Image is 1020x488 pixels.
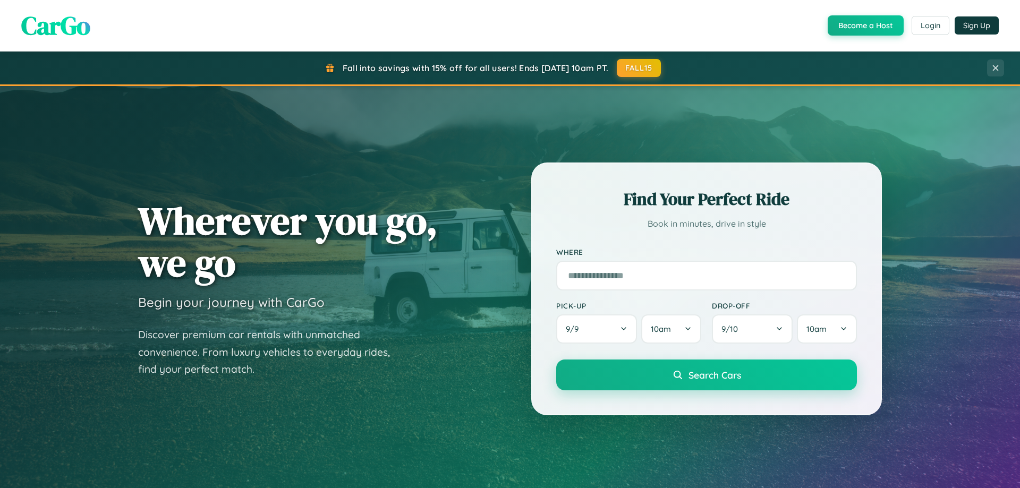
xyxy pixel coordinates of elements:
[721,324,743,334] span: 9 / 10
[556,247,857,256] label: Where
[138,294,325,310] h3: Begin your journey with CarGo
[556,216,857,232] p: Book in minutes, drive in style
[617,59,661,77] button: FALL15
[556,301,701,310] label: Pick-up
[138,326,404,378] p: Discover premium car rentals with unmatched convenience. From luxury vehicles to everyday rides, ...
[556,187,857,211] h2: Find Your Perfect Ride
[556,359,857,390] button: Search Cars
[955,16,999,35] button: Sign Up
[641,314,701,344] button: 10am
[343,63,609,73] span: Fall into savings with 15% off for all users! Ends [DATE] 10am PT.
[712,314,793,344] button: 9/10
[828,15,904,36] button: Become a Host
[21,8,90,43] span: CarGo
[556,314,637,344] button: 9/9
[651,324,671,334] span: 10am
[912,16,949,35] button: Login
[566,324,584,334] span: 9 / 9
[688,369,741,381] span: Search Cars
[138,200,438,284] h1: Wherever you go, we go
[797,314,857,344] button: 10am
[712,301,857,310] label: Drop-off
[806,324,827,334] span: 10am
